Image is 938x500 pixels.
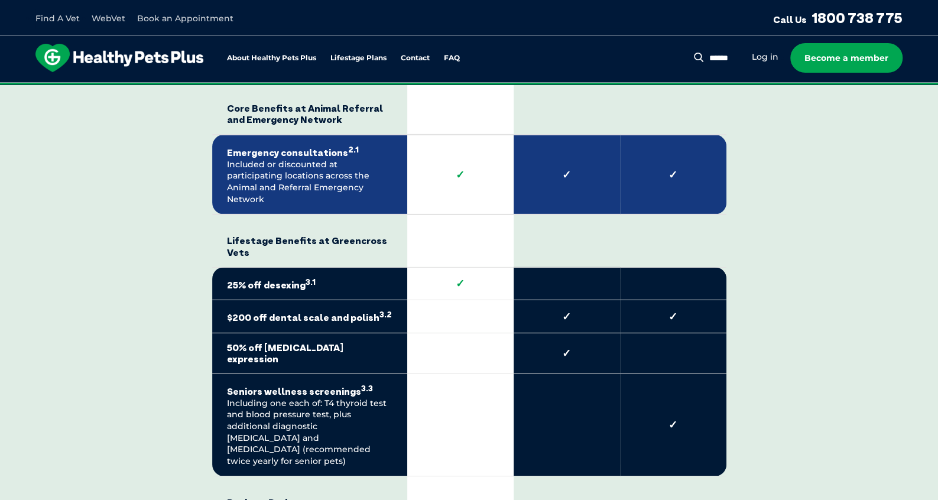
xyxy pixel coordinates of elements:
[348,145,359,154] sup: 2.1
[227,92,392,126] strong: Core Benefits at Animal Referral and Emergency Network
[528,168,605,181] strong: ✓
[227,277,392,291] strong: 25% off desexing
[227,342,392,365] strong: 50% off [MEDICAL_DATA] expression
[692,51,706,63] button: Search
[227,383,392,398] strong: Seniors wellness screenings
[227,224,392,258] strong: Lifestage Benefits at Greencross Vets
[422,277,499,290] strong: ✓
[248,83,690,93] span: Proactive, preventative wellness program designed to keep your pet healthier and happier for longer
[635,168,712,181] strong: ✓
[212,374,407,476] td: Including one each of: T4 thyroid test and blood pressure test, plus additional diagnostic [MEDIC...
[773,9,903,27] a: Call Us1800 738 775
[35,13,80,24] a: Find A Vet
[92,13,125,24] a: WebVet
[361,384,373,393] sup: 3.3
[444,54,460,62] a: FAQ
[528,347,605,360] strong: ✓
[330,54,387,62] a: Lifestage Plans
[773,14,807,25] span: Call Us
[790,43,903,73] a: Become a member
[401,54,430,62] a: Contact
[752,51,778,63] a: Log in
[227,144,392,159] strong: Emergency consultations
[635,418,712,431] strong: ✓
[422,168,499,181] strong: ✓
[35,44,203,72] img: hpp-logo
[528,310,605,323] strong: ✓
[306,277,316,287] sup: 3.1
[635,310,712,323] strong: ✓
[379,310,392,319] sup: 3.2
[227,309,392,324] strong: $200 off dental scale and polish
[212,135,407,215] td: Included or discounted at participating locations across the Animal and Referral Emergency Network
[137,13,233,24] a: Book an Appointment
[227,54,316,62] a: About Healthy Pets Plus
